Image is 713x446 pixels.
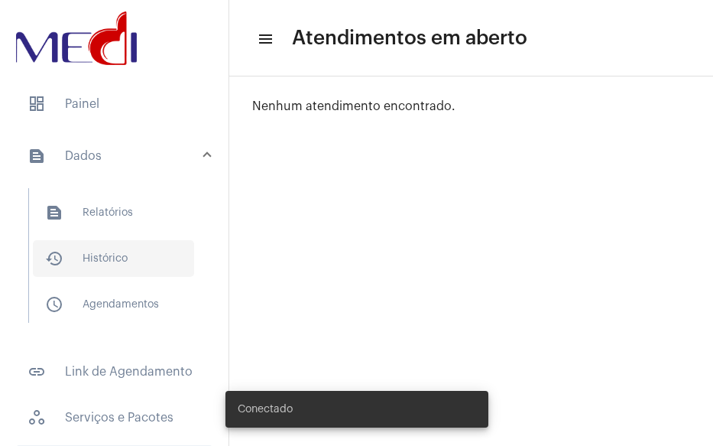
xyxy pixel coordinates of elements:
mat-icon: sidenav icon [257,30,272,48]
img: d3a1b5fa-500b-b90f-5a1c-719c20e9830b.png [12,8,141,69]
span: Histórico [33,240,194,277]
span: Painel [15,86,213,122]
mat-icon: sidenav icon [45,249,63,268]
span: Nenhum atendimento encontrado. [252,100,455,112]
div: sidenav iconDados [9,181,228,344]
mat-icon: sidenav icon [28,363,46,381]
span: Agendamentos [33,286,194,323]
mat-icon: sidenav icon [28,147,46,165]
mat-expansion-panel-header: sidenav iconDados [9,132,228,181]
mat-panel-title: Dados [28,147,204,165]
span: sidenav icon [28,409,46,427]
span: Link de Agendamento [15,353,213,390]
span: Atendimentos em aberto [292,26,527,50]
span: sidenav icon [28,95,46,113]
mat-icon: sidenav icon [45,295,63,314]
mat-icon: sidenav icon [45,203,63,222]
span: Relatórios [33,194,194,231]
span: Conectado [238,402,293,417]
span: Serviços e Pacotes [15,399,213,436]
